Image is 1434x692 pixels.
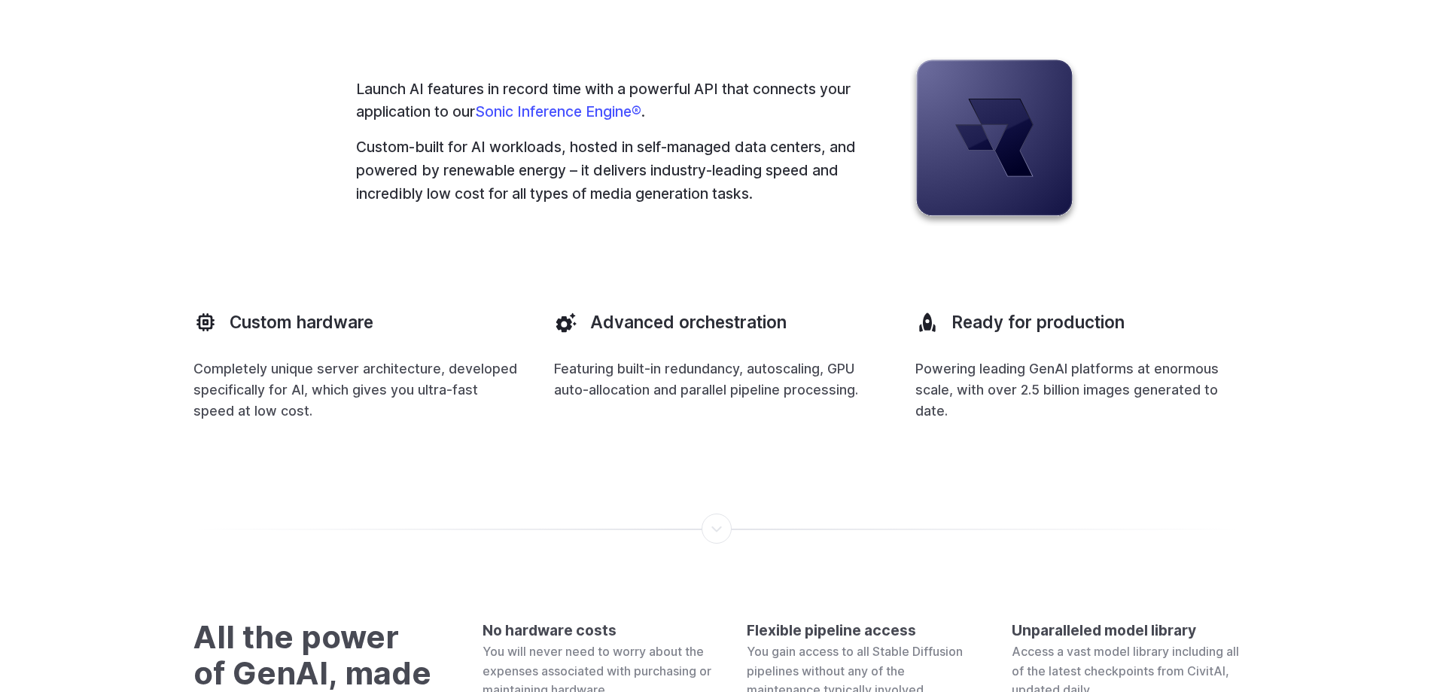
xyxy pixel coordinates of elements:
[230,310,373,334] h3: Custom hardware
[475,102,641,120] a: Sonic Inference Engine®
[590,310,787,334] h3: Advanced orchestration
[1012,619,1241,642] h4: Unparalleled model library
[951,310,1125,334] h3: Ready for production
[915,358,1241,422] p: Powering leading GenAI platforms at enormous scale, with over 2.5 billion images generated to date.
[356,78,862,123] p: Launch AI features in record time with a powerful API that connects your application to our .
[356,136,862,205] p: Custom-built for AI workloads, hosted in self-managed data centers, and powered by renewable ener...
[554,358,879,401] p: Featuring built-in redundancy, autoscaling, GPU auto-allocation and parallel pipeline processing.
[193,358,519,422] p: Completely unique server architecture, developed specifically for AI, which gives you ultra-fast ...
[483,619,711,642] h4: No hardware costs
[747,619,976,642] h4: Flexible pipeline access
